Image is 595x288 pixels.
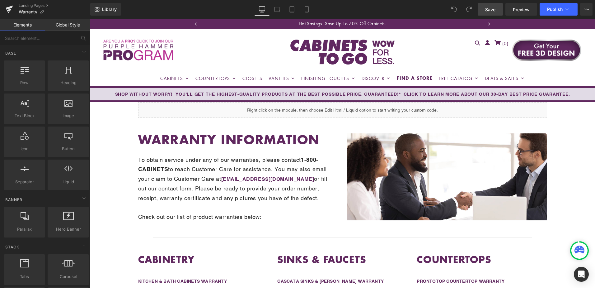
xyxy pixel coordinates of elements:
a: Global Style [45,19,90,31]
span: Warranty [19,9,37,14]
strong: COUNTERTOPS [327,234,401,247]
a: CASCATA SINKS & [PERSON_NAME] WARRANTY [187,260,294,265]
a: [EMAIL_ADDRESS][DOMAIN_NAME] [131,157,224,163]
span: Row [6,79,43,86]
a: Deals & Sales [395,57,435,62]
p: Check out our list of product warranties below: [48,194,244,203]
span: Image [49,113,87,119]
a: Laptop [269,3,284,16]
button: Publish [540,3,578,16]
svg: cart [404,22,412,27]
span: Stack [5,244,20,250]
span: Button [49,146,87,152]
span: 0 [414,22,417,28]
a: Landing Pages [19,3,90,8]
span: Base [5,50,17,56]
img: Purple Hammer Program [13,21,83,42]
span: Icon [6,146,43,152]
div: Open Intercom Messenger [574,267,589,282]
span: Separator [6,179,43,185]
a: Preview [505,3,537,16]
button: Undo [448,3,460,16]
strong: 1-800-CABINETS [48,138,228,154]
a: Search Icon [381,22,392,29]
a: Countertops [105,57,146,62]
a: KITCHEN & BATH CABINETS WARRANTY [48,260,137,265]
span: Parallax [6,226,43,233]
span: ( ) [412,22,419,28]
a: Closets [152,57,172,62]
span: Hero Banner [49,226,87,233]
strong: Warranty Information [48,112,230,130]
a: PRONTOTOP COUNTERTOP WARRANTY [327,260,415,265]
span: Library [102,7,117,12]
img: Free 3D Design [422,21,492,42]
a: Account Icon [392,22,401,29]
span: Preview [513,6,530,13]
svg: account [393,22,402,27]
img: Cabinets To Go Wow for Less logo [200,21,305,46]
a: Discover [272,57,301,62]
span: Save [485,6,495,13]
span: Publish [547,7,563,12]
span: Banner [5,197,23,203]
strong: CABINETRY [48,234,105,247]
button: More [580,3,593,16]
p: To obtain service under any of our warranties, please contact to reach Customer Care for assistan... [48,137,244,185]
span: Heading [49,79,87,86]
strong: SINKS & FAUCETS [187,234,276,247]
a: New Library [90,3,121,16]
a: Vanities [179,57,205,62]
a: Mobile [299,3,314,16]
div: ‹ [101,1,110,8]
span: Liquid [49,179,87,185]
a: Cabinets [70,57,99,62]
a: Free Catalog [349,57,389,62]
a: Tablet [284,3,299,16]
button: Redo [463,3,475,16]
span: Tabs [6,273,43,280]
a: cart (0) [402,22,420,28]
a: Desktop [255,3,269,16]
svg: search [383,22,392,27]
span: Text Block [6,113,43,119]
span: Carousel [49,273,87,280]
a: Find A Store [307,57,343,62]
a: Finishing Touches [211,57,265,62]
div: › [395,1,404,8]
nav: Primary [70,52,434,68]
